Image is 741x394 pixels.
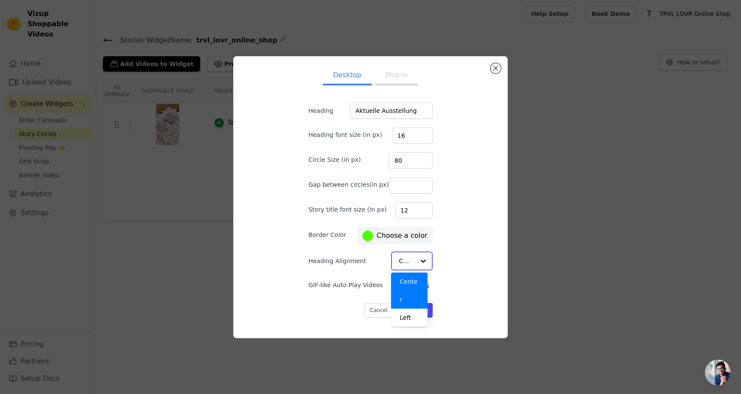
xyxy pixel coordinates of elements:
[705,360,731,385] div: Chat öffnen
[375,67,418,85] button: Mobile
[391,309,428,327] div: Left
[308,130,382,139] label: Heading font size (in px)
[364,303,393,318] button: Cancel
[491,63,501,73] button: Close modal
[418,281,429,291] span: Yes
[308,281,383,289] label: GIF-like Auto Play Videos
[350,103,433,119] input: Add a heading
[362,230,427,241] label: Choose a color
[308,155,361,164] label: Circle Size (in px)
[391,273,428,309] div: Center
[308,205,386,214] label: Story title font size (in px)
[308,230,346,239] label: Border Color
[308,180,389,189] label: Gap between circles(in px)
[308,106,350,115] label: Heading
[323,67,372,85] button: Desktop
[308,257,367,265] label: Heading Alignment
